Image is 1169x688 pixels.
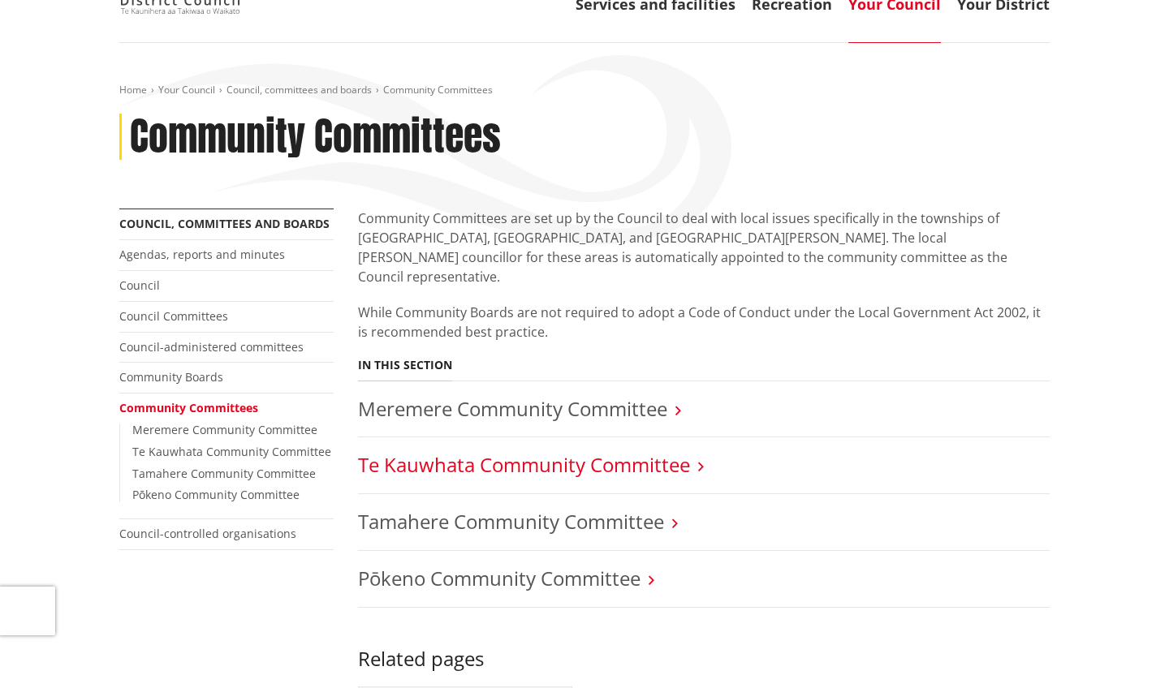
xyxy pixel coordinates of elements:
[132,487,300,502] a: Pōkeno Community Committee
[358,359,452,372] h5: In this section
[119,216,330,231] a: Council, committees and boards
[130,114,501,161] h1: Community Committees
[119,339,304,355] a: Council-administered committees
[119,83,147,97] a: Home
[1094,620,1153,678] iframe: Messenger Launcher
[119,400,258,415] a: Community Committees
[119,369,223,385] a: Community Boards
[119,247,285,262] a: Agendas, reports and minutes
[358,451,690,478] a: Te Kauwhata Community Committee
[119,308,228,324] a: Council Committees
[132,422,317,437] a: Meremere Community Committee
[358,303,1050,342] p: While Community Boards are not required to adopt a Code of Conduct under the Local Government Act...
[119,277,160,293] a: Council
[358,508,664,535] a: Tamahere Community Committee
[132,466,316,481] a: Tamahere Community Committee
[119,84,1050,97] nav: breadcrumb
[358,624,1050,671] h3: Related pages
[158,83,215,97] a: Your Council
[383,83,493,97] span: Community Committees
[358,395,667,422] a: Meremere Community Committee
[226,83,372,97] a: Council, committees and boards
[119,526,296,541] a: Council-controlled organisations
[358,209,1050,286] p: Community Committees are set up by the Council to deal with local issues specifically in the town...
[132,444,331,459] a: Te Kauwhata Community Committee
[358,565,641,591] a: Pōkeno Community Committee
